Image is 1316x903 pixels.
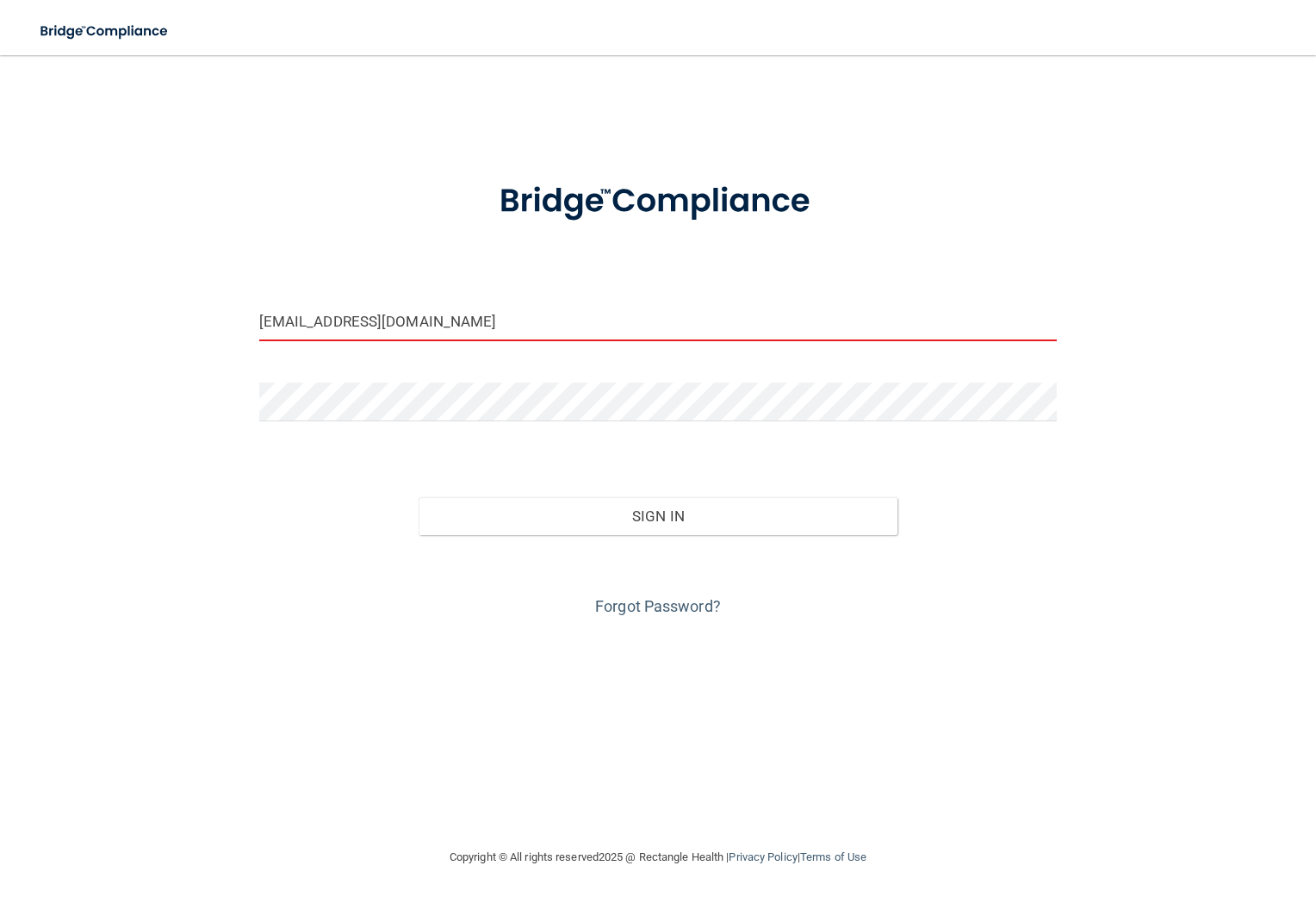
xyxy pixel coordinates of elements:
[419,497,897,535] button: Sign In
[595,597,721,615] a: Forgot Password?
[26,14,184,49] img: bridge_compliance_login_screen.278c3ca4.svg
[729,850,797,863] a: Privacy Policy
[344,830,972,885] div: Copyright © All rights reserved 2025 @ Rectangle Health | |
[259,302,1058,341] input: Email
[465,159,851,245] img: bridge_compliance_login_screen.278c3ca4.svg
[800,850,866,863] a: Terms of Use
